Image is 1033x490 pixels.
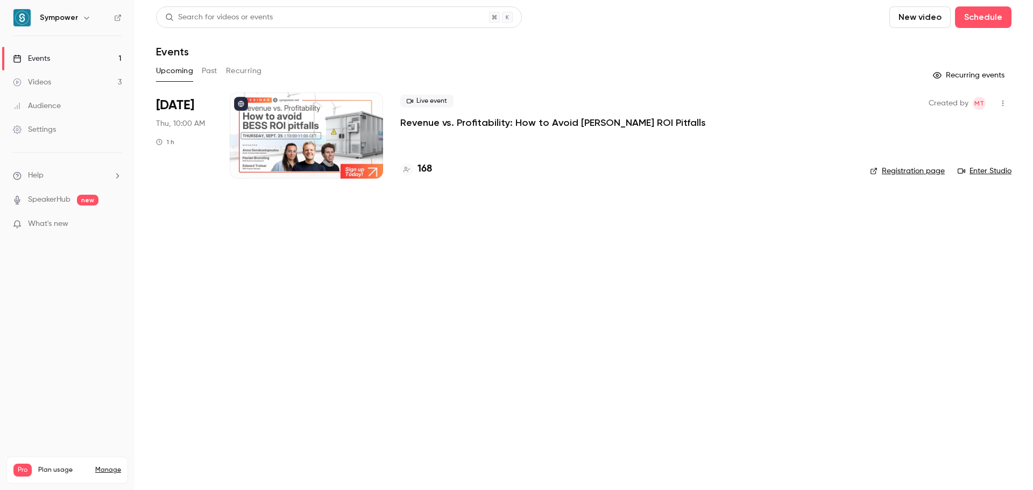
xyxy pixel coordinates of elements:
[973,97,986,110] span: Manon Thomas
[13,77,51,88] div: Videos
[165,12,273,23] div: Search for videos or events
[13,53,50,64] div: Events
[13,170,122,181] li: help-dropdown-opener
[226,62,262,80] button: Recurring
[13,101,61,111] div: Audience
[13,464,32,477] span: Pro
[156,97,194,114] span: [DATE]
[974,97,984,110] span: MT
[156,138,174,146] div: 1 h
[28,194,70,205] a: SpeakerHub
[13,9,31,26] img: Sympower
[156,45,189,58] h1: Events
[958,166,1011,176] a: Enter Studio
[13,124,56,135] div: Settings
[929,97,968,110] span: Created by
[109,219,122,229] iframe: Noticeable Trigger
[889,6,951,28] button: New video
[40,12,78,23] h6: Sympower
[955,6,1011,28] button: Schedule
[202,62,217,80] button: Past
[38,466,89,474] span: Plan usage
[95,466,121,474] a: Manage
[156,118,205,129] span: Thu, 10:00 AM
[400,116,706,129] a: Revenue vs. Profitability: How to Avoid [PERSON_NAME] ROI Pitfalls
[156,93,213,179] div: Sep 25 Thu, 10:00 AM (Europe/Amsterdam)
[400,95,454,108] span: Live event
[418,162,432,176] h4: 168
[28,218,68,230] span: What's new
[77,195,98,205] span: new
[28,170,44,181] span: Help
[156,62,193,80] button: Upcoming
[928,67,1011,84] button: Recurring events
[870,166,945,176] a: Registration page
[400,162,432,176] a: 168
